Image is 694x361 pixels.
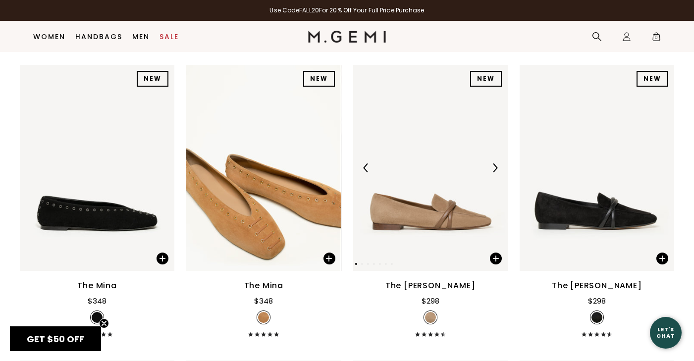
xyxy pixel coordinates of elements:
img: The Mina [186,65,341,271]
div: The [PERSON_NAME] [552,280,642,292]
a: The Mina$348 [20,65,174,337]
img: M.Gemi [308,31,386,43]
img: v_7387698102331_SWATCH_50x.jpg [258,312,269,323]
span: GET $50 OFF [27,333,84,345]
img: The Brenda [508,65,662,271]
img: Previous Arrow [362,163,371,172]
img: The Brenda [353,65,508,271]
img: The Mina [174,65,329,271]
a: The Mina$348 [186,65,341,337]
div: The Mina [244,280,283,292]
span: 0 [651,34,661,44]
a: The BrendaNEWThe BrendaThe [PERSON_NAME]$298 [520,65,674,337]
div: GET $50 OFFClose teaser [10,326,101,351]
a: Men [132,33,150,41]
img: The Mina [341,65,495,271]
a: Sale [160,33,179,41]
img: v_7396490182715_SWATCH_50x.jpg [425,312,436,323]
div: Let's Chat [650,326,682,339]
img: The Brenda [520,65,674,271]
img: v_7396490084411_SWATCH_50x.jpg [591,312,602,323]
div: NEW [303,71,335,87]
button: Close teaser [99,318,109,328]
div: NEW [137,71,168,87]
a: Women [33,33,65,41]
div: The [PERSON_NAME] [385,280,476,292]
div: $298 [422,295,439,307]
div: NEW [470,71,502,87]
img: Next Arrow [490,163,499,172]
a: The BrendaNEWThe BrendaPrevious ArrowNext ArrowThe [PERSON_NAME]$298 [353,65,508,337]
strong: FALL20 [299,6,319,14]
div: $348 [254,295,273,307]
div: $348 [88,295,107,307]
img: v_7387698167867_SWATCH_50x.jpg [92,312,103,323]
a: Handbags [75,33,122,41]
img: The Mina [20,65,174,271]
div: NEW [637,71,668,87]
div: The Mina [77,280,116,292]
div: $298 [588,295,606,307]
